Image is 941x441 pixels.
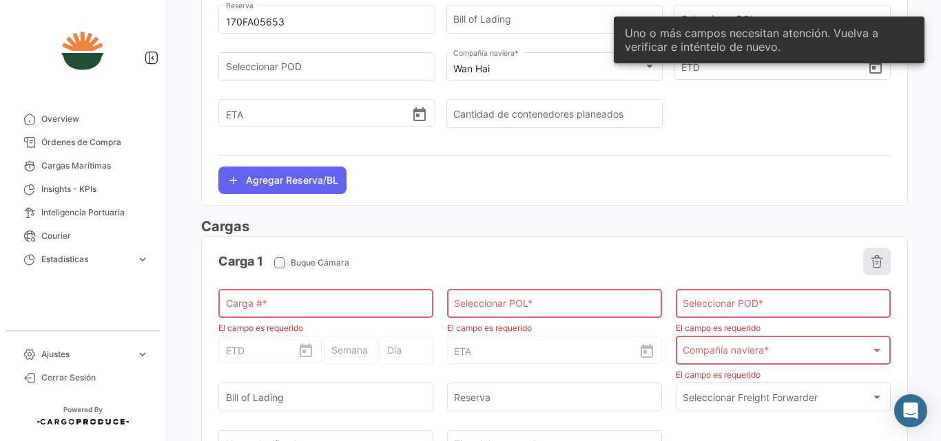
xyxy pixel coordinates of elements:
a: Órdenes de Compra [11,131,154,154]
button: Agregar Reserva/BL [218,166,347,194]
span: expand_more [136,348,149,361]
h3: Cargas [201,217,908,236]
div: Abrir Intercom Messenger [894,394,927,427]
span: Estadísticas [41,253,131,266]
img: 84678feb-1b5e-4564-82d7-047065c4a159.jpeg [48,17,117,85]
a: Inteligencia Portuaria [11,201,154,224]
span: Ajustes [41,348,131,361]
span: Seleccionar Freight Forwarder [683,394,871,406]
a: Insights - KPIs [11,178,154,201]
button: Open calendar [639,343,655,358]
span: Insights - KPIs [41,183,149,195]
span: Cerrar Sesión [41,372,149,384]
span: expand_more [136,253,149,266]
button: Open calendar [298,342,314,357]
a: Cargas Marítimas [11,154,154,178]
mat-select-trigger: Wan Hai [453,63,490,74]
span: Courier [41,230,149,242]
span: Uno o más campos necesitan atención. Vuelva a verificar e inténtelo de nuevo. [625,26,913,54]
span: Overview [41,113,149,125]
span: Órdenes de Compra [41,136,149,149]
a: Overview [11,107,154,131]
span: Cargas Marítimas [41,160,149,172]
a: Courier [11,224,154,248]
h4: Carga 1 [218,252,263,271]
button: Open calendar [411,106,428,121]
span: Inteligencia Portuaria [41,206,149,219]
span: Compañía naviera * [683,347,871,359]
span: Buque Cámara [291,257,349,269]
